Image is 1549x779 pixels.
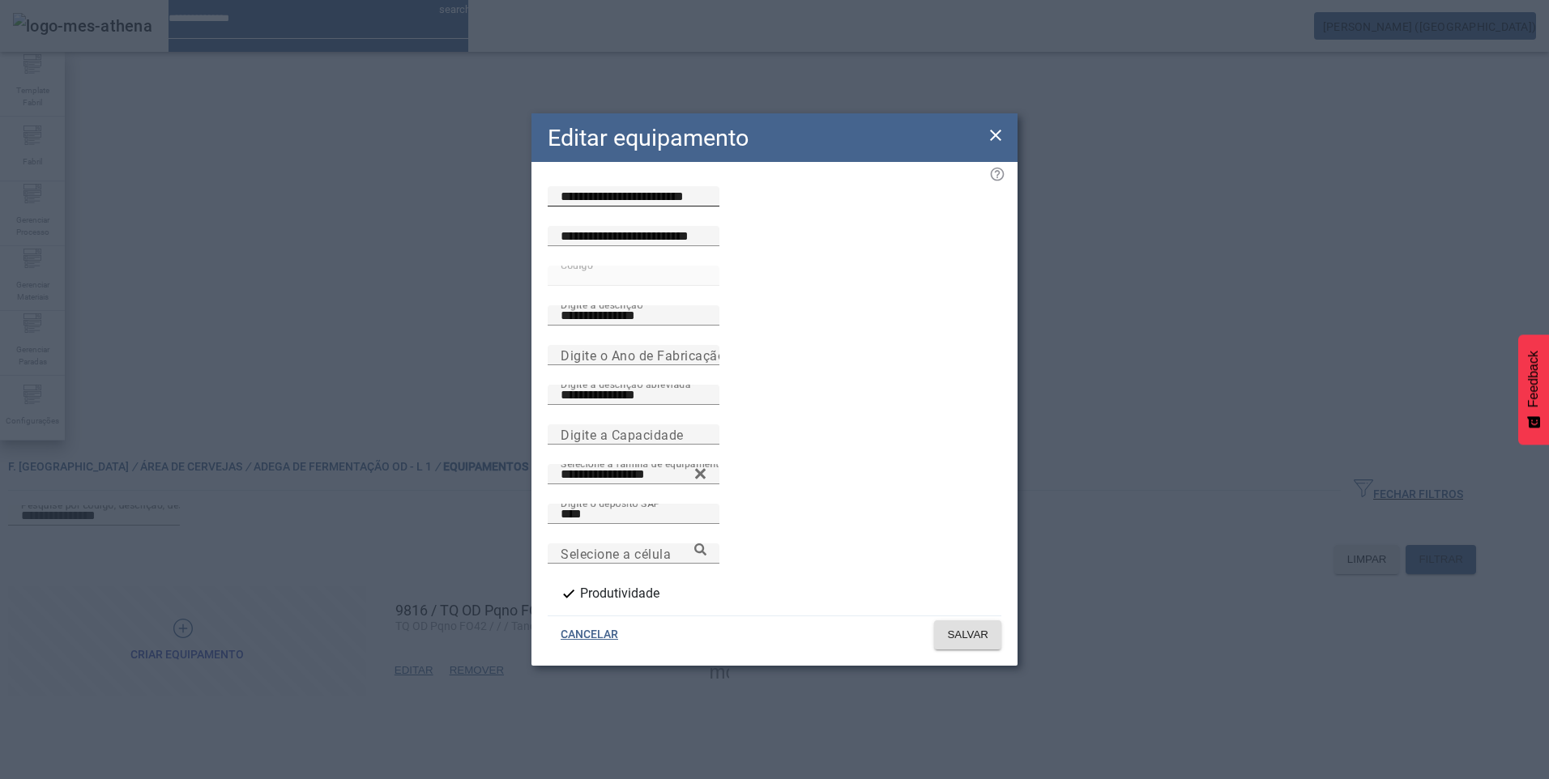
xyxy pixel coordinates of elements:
mat-label: Selecione a família de equipamento [561,458,725,469]
mat-label: Código [561,259,593,270]
mat-label: Digite a descrição [561,299,642,310]
span: Feedback [1526,351,1541,407]
button: Feedback - Mostrar pesquisa [1518,334,1549,445]
mat-label: Digite o depósito SAP [561,497,660,509]
mat-label: Digite a Capacidade [561,427,684,442]
button: CANCELAR [548,620,631,649]
button: SALVAR [934,620,1001,649]
input: Number [561,465,706,484]
span: CANCELAR [561,627,618,643]
input: Number [561,544,706,564]
span: SALVAR [947,627,988,643]
h2: Editar equipamento [548,121,749,155]
mat-label: Selecione a célula [561,546,671,561]
mat-label: Digite a descrição abreviada [561,378,691,389]
label: Produtividade [577,584,659,603]
mat-label: Digite o Ano de Fabricação [561,347,725,363]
